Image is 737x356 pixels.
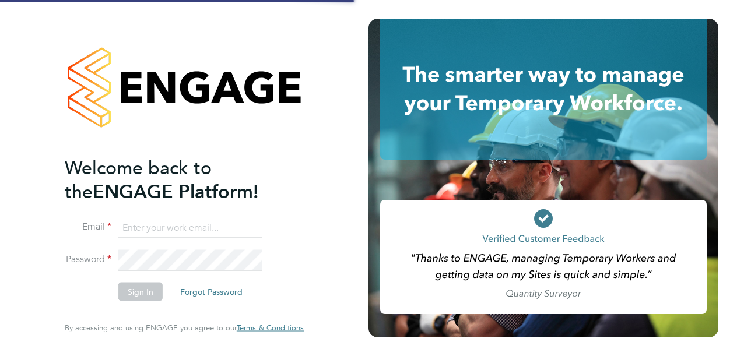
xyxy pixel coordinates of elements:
[237,323,304,333] span: Terms & Conditions
[65,323,304,333] span: By accessing and using ENGAGE you agree to our
[65,156,212,203] span: Welcome back to the
[65,253,111,266] label: Password
[118,283,163,301] button: Sign In
[118,217,262,238] input: Enter your work email...
[171,283,252,301] button: Forgot Password
[237,323,304,333] a: Terms & Conditions
[65,156,292,203] h2: ENGAGE Platform!
[65,221,111,233] label: Email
